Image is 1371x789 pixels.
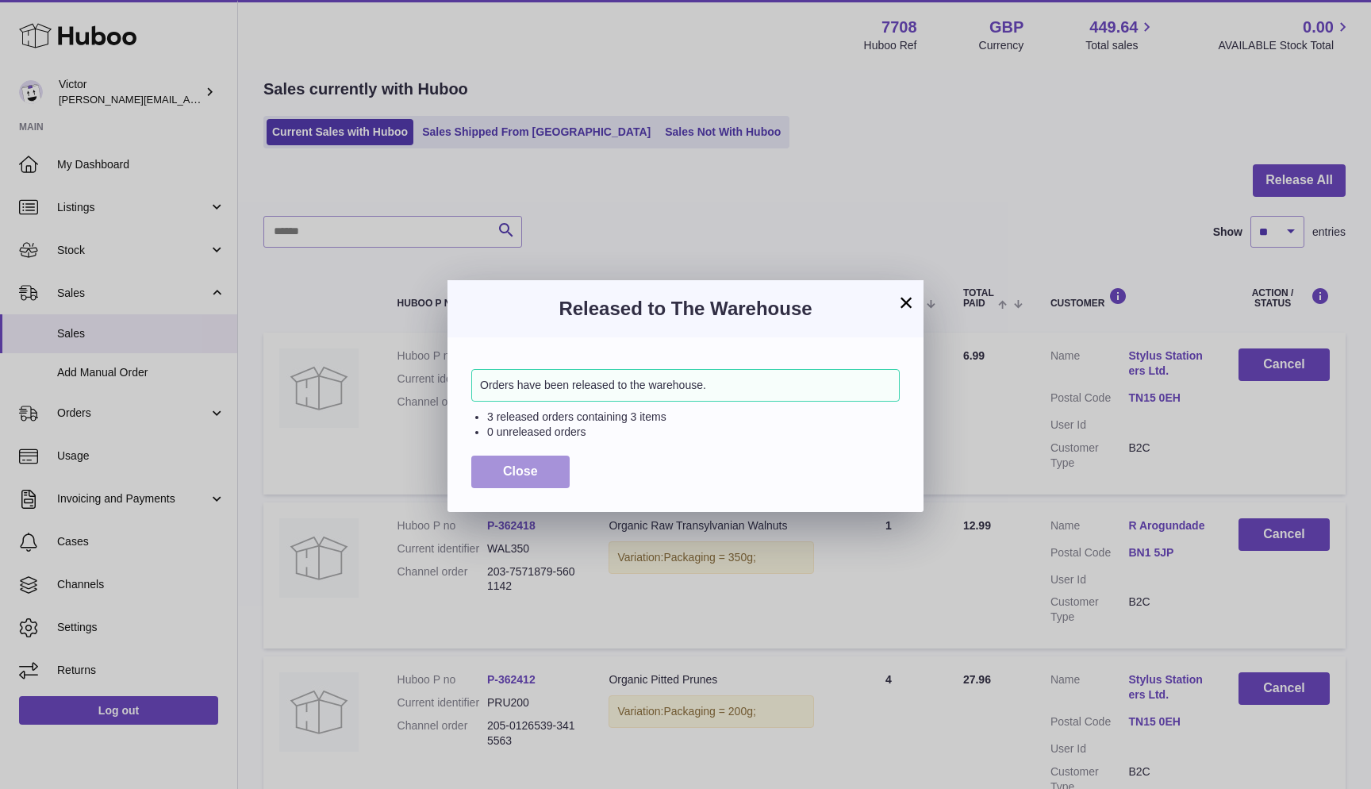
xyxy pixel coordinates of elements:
button: Close [471,456,570,488]
h3: Released to The Warehouse [471,296,900,321]
div: Orders have been released to the warehouse. [471,369,900,402]
li: 0 unreleased orders [487,425,900,440]
span: Close [503,464,538,478]
button: × [897,293,916,312]
li: 3 released orders containing 3 items [487,410,900,425]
